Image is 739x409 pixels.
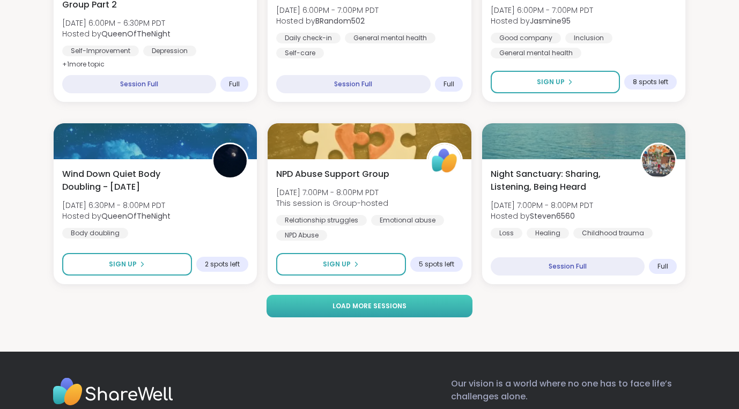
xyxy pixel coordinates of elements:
div: Session Full [62,75,216,93]
div: Good company [491,33,561,43]
span: Sign Up [323,259,351,269]
div: Daily check-in [276,33,341,43]
b: QueenOfTheNight [101,211,171,221]
div: Body doubling [62,228,128,239]
span: 2 spots left [205,260,240,269]
span: [DATE] 6:30PM - 8:00PM PDT [62,200,171,211]
span: Hosted by [62,28,171,39]
b: Steven6560 [530,211,575,221]
div: Emotional abuse [371,215,444,226]
span: 8 spots left [633,78,668,86]
div: Session Full [276,75,430,93]
span: 5 spots left [419,260,454,269]
img: Sharewell [53,377,173,408]
span: Full [444,80,454,88]
div: Self-Improvement [62,46,139,56]
div: Inclusion [565,33,612,43]
img: Steven6560 [642,144,675,177]
div: General mental health [345,33,435,43]
span: Hosted by [491,16,593,26]
button: Sign Up [276,253,405,276]
button: Sign Up [62,253,192,276]
button: Sign Up [491,71,620,93]
span: Hosted by [491,211,593,221]
span: [DATE] 6:00PM - 6:30PM PDT [62,18,171,28]
span: Full [229,80,240,88]
span: [DATE] 7:00PM - 8:00PM PDT [491,200,593,211]
span: Night Sanctuary: Sharing, Listening, Being Heard [491,168,629,194]
span: Sign Up [537,77,565,87]
span: NPD Abuse Support Group [276,168,389,181]
span: [DATE] 6:00PM - 7:00PM PDT [491,5,593,16]
span: This session is Group-hosted [276,198,388,209]
div: NPD Abuse [276,230,327,241]
div: Self-care [276,48,324,58]
div: Childhood trauma [573,228,653,239]
span: Hosted by [276,16,379,26]
span: Load more sessions [332,301,407,311]
img: ShareWell [428,144,461,177]
div: Healing [527,228,569,239]
div: General mental health [491,48,581,58]
span: Wind Down Quiet Body Doubling - [DATE] [62,168,200,194]
span: Hosted by [62,211,171,221]
b: QueenOfTheNight [101,28,171,39]
span: Full [657,262,668,271]
span: [DATE] 7:00PM - 8:00PM PDT [276,187,388,198]
div: Session Full [491,257,645,276]
div: Depression [143,46,196,56]
span: Sign Up [109,259,137,269]
img: QueenOfTheNight [213,144,247,177]
b: BRandom502 [315,16,365,26]
div: Loss [491,228,522,239]
span: [DATE] 6:00PM - 7:00PM PDT [276,5,379,16]
button: Load more sessions [267,295,473,317]
b: Jasmine95 [530,16,571,26]
div: Relationship struggles [276,215,367,226]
